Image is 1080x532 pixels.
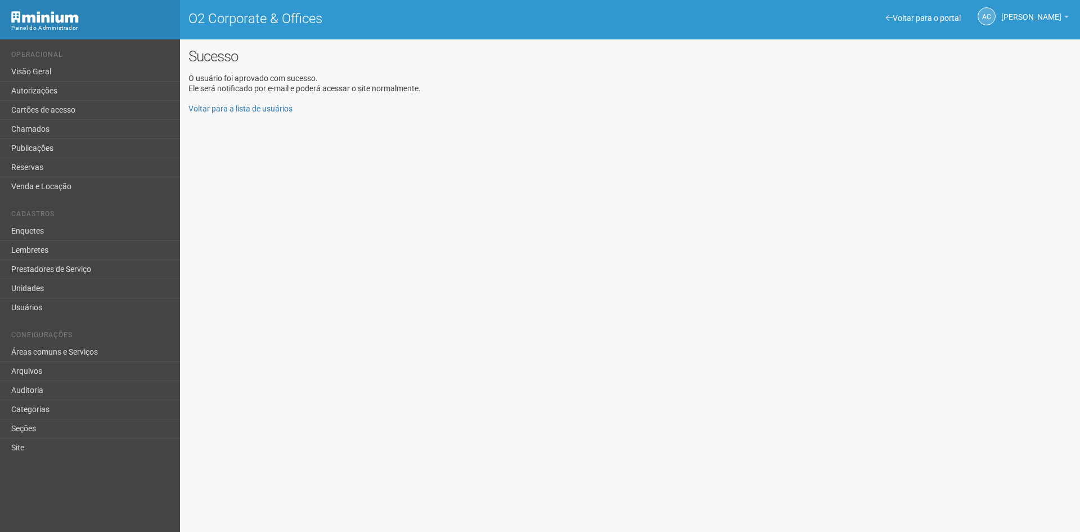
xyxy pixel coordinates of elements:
p: O usuário foi aprovado com sucesso. Ele será notificado por e-mail e poderá acessar o site normal... [188,73,1072,114]
h2: Sucesso [188,48,1072,65]
a: [PERSON_NAME] [1001,14,1069,23]
li: Cadastros [11,210,172,222]
a: Voltar para o portal [886,14,961,23]
img: Minium [11,11,79,23]
span: Ana Carla de Carvalho Silva [1001,2,1061,21]
a: AC [978,7,996,25]
li: Operacional [11,51,172,62]
li: Configurações [11,331,172,343]
h1: O2 Corporate & Offices [188,11,622,26]
a: Voltar para a lista de usuários [188,104,292,113]
div: Painel do Administrador [11,23,172,33]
